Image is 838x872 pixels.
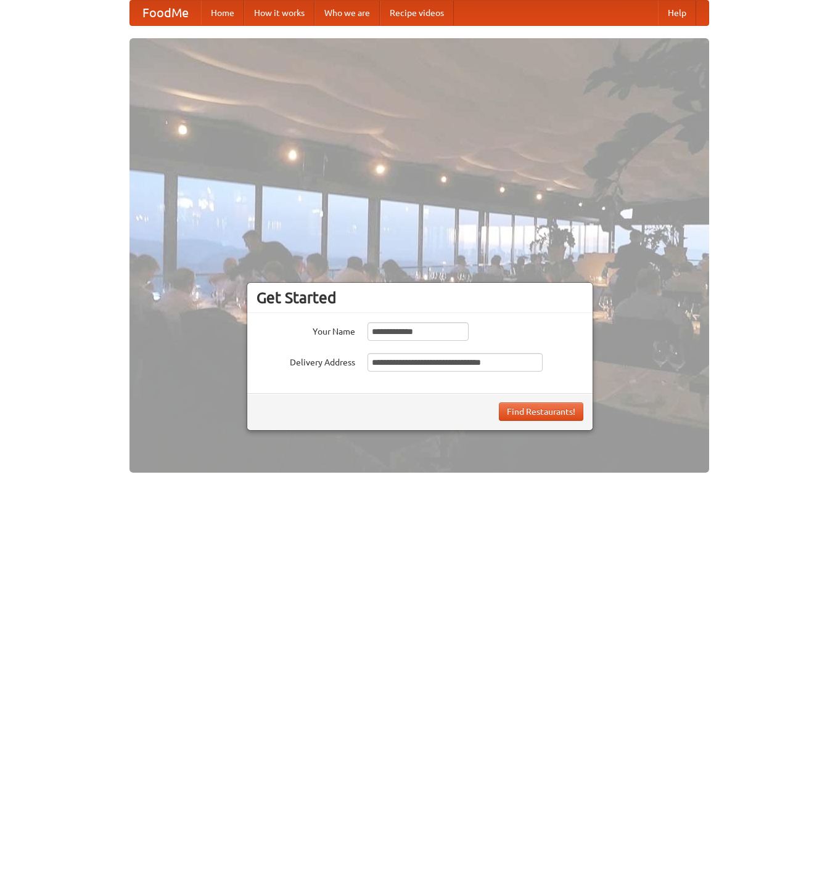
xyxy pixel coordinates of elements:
a: Home [201,1,244,25]
label: Delivery Address [257,353,355,369]
a: FoodMe [130,1,201,25]
a: Help [658,1,696,25]
a: Recipe videos [380,1,454,25]
a: How it works [244,1,314,25]
button: Find Restaurants! [499,402,583,421]
h3: Get Started [257,288,583,307]
label: Your Name [257,322,355,338]
a: Who we are [314,1,380,25]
